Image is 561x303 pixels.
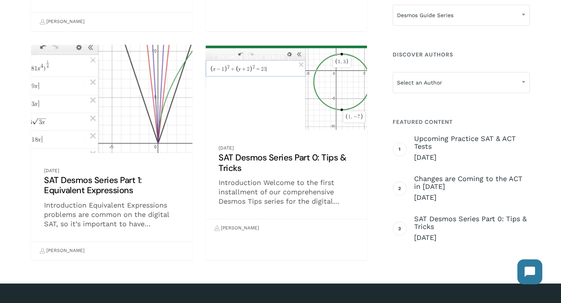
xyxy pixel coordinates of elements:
[414,193,530,202] span: [DATE]
[414,215,530,242] a: SAT Desmos Series Part 0: Tips & Tricks [DATE]
[414,215,530,231] span: SAT Desmos Series Part 0: Tips & Tricks
[414,135,530,162] a: Upcoming Practice SAT & ACT Tests [DATE]
[393,74,529,91] span: Select an Author
[393,5,530,26] span: Desmos Guide Series
[393,48,530,62] h4: Discover Authors
[393,115,530,129] h4: Featured Content
[393,7,529,23] span: Desmos Guide Series
[414,135,530,150] span: Upcoming Practice SAT & ACT Tests
[39,15,85,28] a: [PERSON_NAME]
[510,252,550,292] iframe: Chatbot
[213,53,289,62] a: Desmos Guide Series
[414,175,530,202] a: Changes are Coming to the ACT in [DATE] [DATE]
[414,233,530,242] span: [DATE]
[414,153,530,162] span: [DATE]
[39,244,85,257] a: [PERSON_NAME]
[414,175,530,190] span: Changes are Coming to the ACT in [DATE]
[39,53,115,62] a: Desmos Guide Series
[393,72,530,93] span: Select an Author
[214,222,259,235] a: [PERSON_NAME]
